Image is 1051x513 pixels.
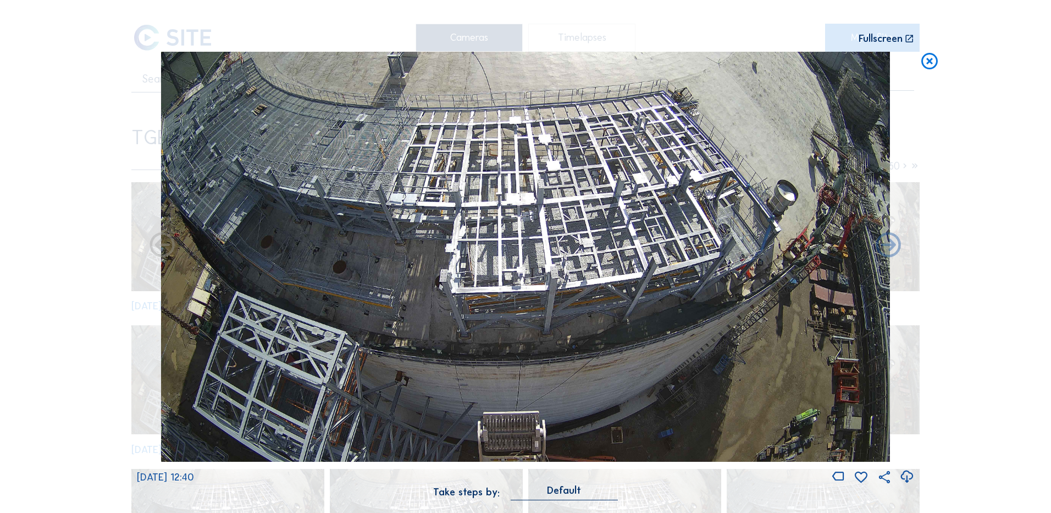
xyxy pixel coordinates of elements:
[873,231,904,261] i: Back
[147,231,178,261] i: Forward
[161,52,890,462] img: Image
[859,34,903,44] div: Fullscreen
[137,471,194,483] span: [DATE] 12:40
[511,485,618,500] div: Default
[433,487,500,497] div: Take steps by:
[547,485,581,495] div: Default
